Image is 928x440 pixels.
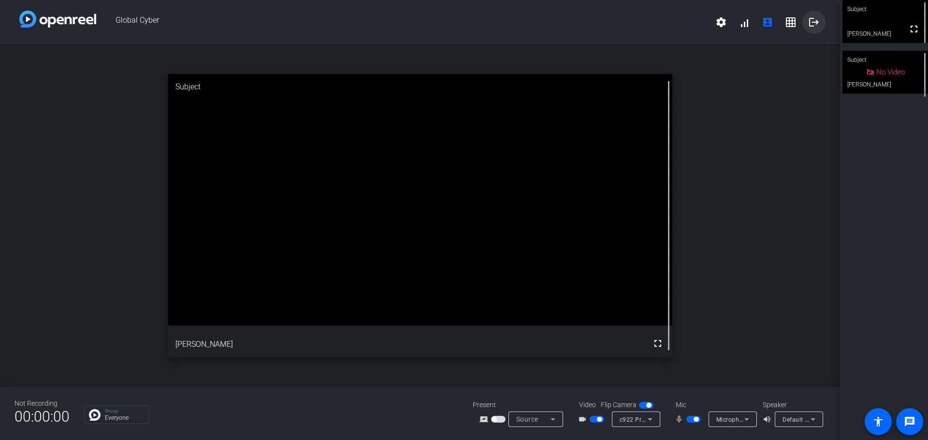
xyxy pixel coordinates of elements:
button: signal_cellular_alt [733,11,756,34]
mat-icon: fullscreen [652,338,664,349]
mat-icon: fullscreen [908,23,920,35]
p: Everyone [105,415,144,421]
div: Mic [666,400,763,410]
span: No Video [876,68,905,76]
span: Flip Camera [601,400,637,410]
div: Speaker [763,400,821,410]
div: Not Recording [14,398,70,409]
mat-icon: settings [715,16,727,28]
mat-icon: logout [808,16,820,28]
span: 00:00:00 [14,405,70,428]
mat-icon: volume_up [763,413,774,425]
span: c922 Pro Stream Webcam (046d:085c) [620,415,730,423]
img: Chat Icon [89,409,101,421]
span: Global Cyber [96,11,710,34]
mat-icon: videocam_outline [578,413,590,425]
div: Subject [168,74,672,100]
div: Subject [842,51,928,69]
span: Default - Speakers (2- Realtek(R) Audio) [783,415,894,423]
mat-icon: message [904,416,915,427]
mat-icon: accessibility [872,416,884,427]
mat-icon: screen_share_outline [479,413,491,425]
div: Present [473,400,569,410]
img: white-gradient.svg [19,11,96,28]
mat-icon: mic_none [675,413,686,425]
mat-icon: account_box [762,16,773,28]
span: Source [516,415,538,423]
span: Video [579,400,596,410]
p: Group [105,409,144,413]
mat-icon: grid_on [785,16,797,28]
